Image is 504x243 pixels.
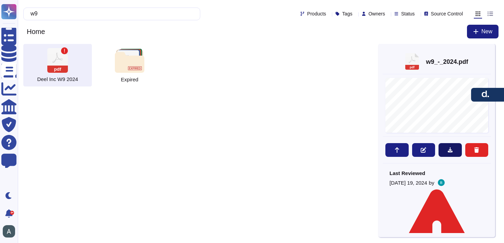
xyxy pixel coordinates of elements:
span: Last Reviewed [389,171,484,176]
span: Expired [121,77,139,82]
button: Download [439,143,462,157]
img: user [438,179,445,186]
button: user [1,224,20,239]
button: New [467,25,499,38]
span: New [481,29,492,34]
div: by [389,179,484,186]
span: Tags [342,11,352,16]
span: Source Control [431,11,463,16]
button: Move to... [385,143,409,157]
span: Status [401,11,415,16]
button: Edit [412,143,435,157]
img: folder [115,49,144,73]
span: Owners [369,11,385,16]
span: w9_-_2024.pdf [37,76,78,82]
input: Search by keywords [27,8,193,20]
div: 9+ [10,211,14,215]
span: [DATE] 19, 2024 [389,180,427,185]
span: Products [307,11,326,16]
span: w9_-_2024.pdf [426,59,468,65]
button: Delete [465,143,489,157]
span: Home [23,26,48,37]
img: user [3,225,15,238]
